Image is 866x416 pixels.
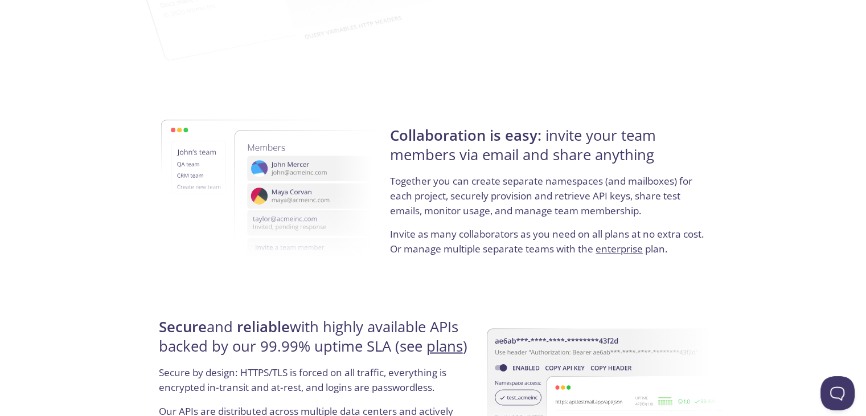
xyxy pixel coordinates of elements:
a: plans [426,336,463,356]
strong: Secure [159,316,207,336]
p: Secure by design: HTTPS/TLS is forced on all traffic, everything is encrypted in-transit and at-r... [159,365,476,403]
p: Invite as many collaborators as you need on all plans at no extra cost. Or manage multiple separa... [390,227,707,256]
strong: Collaboration is easy: [390,125,541,145]
p: Together you can create separate namespaces (and mailboxes) for each project, securely provision ... [390,174,707,227]
iframe: Help Scout Beacon - Open [820,376,855,410]
a: enterprise [596,242,643,255]
strong: reliable [237,316,290,336]
h4: and with highly available APIs backed by our 99.99% uptime SLA (see ) [159,317,476,365]
h4: invite your team members via email and share anything [390,126,707,174]
img: members-1 [161,88,421,291]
